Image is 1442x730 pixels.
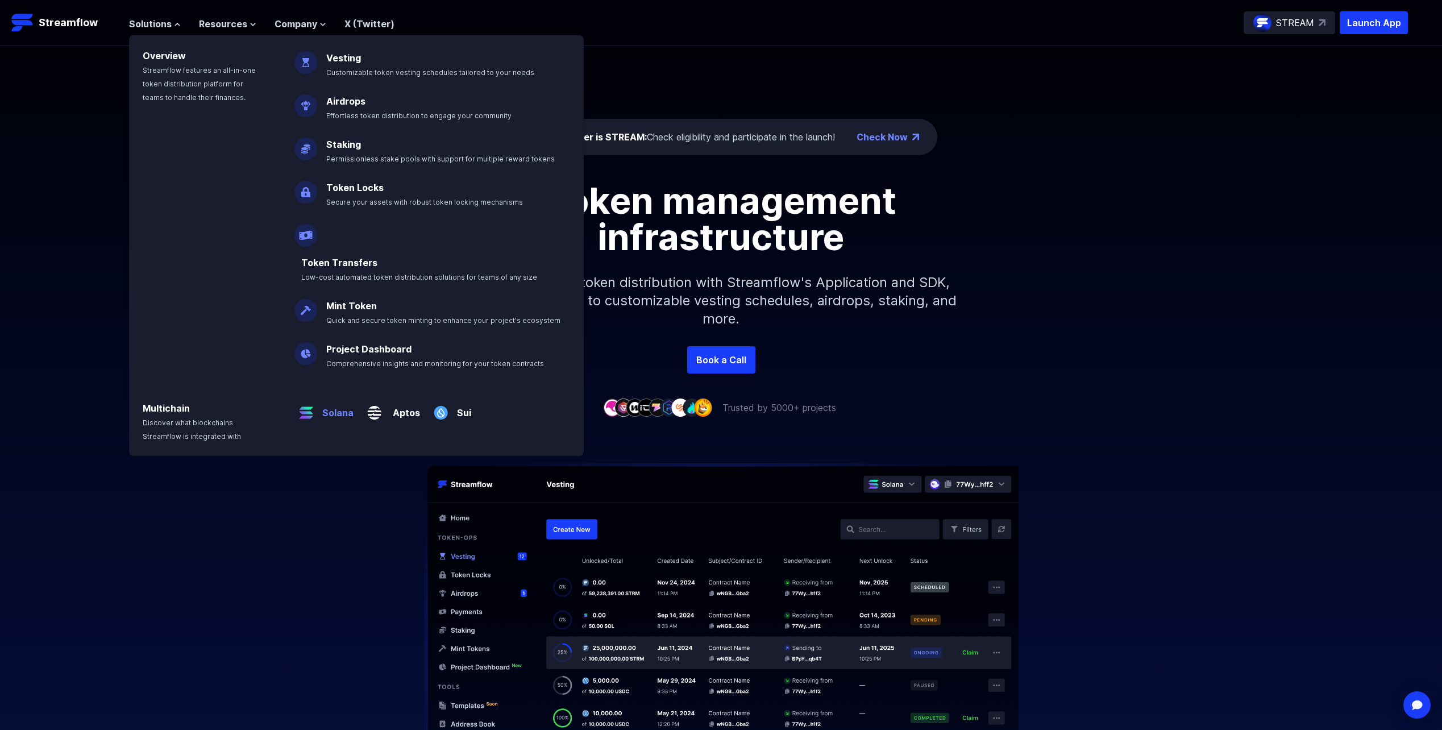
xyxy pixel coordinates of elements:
div: Open Intercom Messenger [1403,691,1431,719]
a: Multichain [143,403,190,414]
a: Mint Token [326,300,377,312]
button: Launch App [1340,11,1408,34]
a: Check Now [857,130,908,144]
span: Discover what blockchains Streamflow is integrated with [143,418,241,441]
img: Streamflow Logo [11,11,34,34]
img: company-8 [683,399,701,416]
p: STREAM [1276,16,1314,30]
button: Solutions [129,17,181,31]
span: Customizable token vesting schedules tailored to your needs [326,68,534,77]
a: X (Twitter) [344,18,394,30]
a: Streamflow [11,11,118,34]
img: company-7 [671,399,689,416]
a: Vesting [326,52,361,64]
img: company-6 [660,399,678,416]
span: Permissionless stake pools with support for multiple reward tokens [326,155,555,163]
a: Token Transfers [301,257,377,268]
img: Project Dashboard [294,333,317,365]
a: Aptos [386,397,420,420]
h1: Token management infrastructure [466,182,977,255]
a: Book a Call [687,346,755,374]
a: Solana [318,397,354,420]
span: Secure your assets with robust token locking mechanisms [326,198,523,206]
p: Simplify your token distribution with Streamflow's Application and SDK, offering access to custom... [477,255,966,346]
span: The ticker is STREAM: [546,131,647,143]
a: Overview [143,50,186,61]
img: Sui [429,392,452,424]
a: STREAM [1244,11,1335,34]
a: Token Locks [326,182,384,193]
a: Project Dashboard [326,343,412,355]
img: Aptos [363,392,386,424]
span: Streamflow features an all-in-one token distribution platform for teams to handle their finances. [143,66,256,102]
div: Check eligibility and participate in the launch! [546,130,835,144]
p: Streamflow [39,15,98,31]
img: Staking [294,128,317,160]
img: Vesting [294,42,317,74]
span: Comprehensive insights and monitoring for your token contracts [326,359,544,368]
img: Mint Token [294,290,317,322]
span: Company [275,17,317,31]
button: Company [275,17,326,31]
img: company-3 [626,399,644,416]
span: Low-cost automated token distribution solutions for teams of any size [301,273,537,281]
img: company-5 [649,399,667,416]
a: Sui [452,397,471,420]
img: Payroll [294,215,317,247]
img: company-4 [637,399,655,416]
p: Trusted by 5000+ projects [722,401,836,414]
img: company-1 [603,399,621,416]
span: Effortless token distribution to engage your community [326,111,512,120]
a: Airdrops [326,96,365,107]
span: Solutions [129,17,172,31]
img: Token Locks [294,172,317,204]
img: top-right-arrow.svg [1319,19,1325,26]
img: top-right-arrow.png [912,134,919,140]
a: Staking [326,139,361,150]
button: Resources [199,17,256,31]
span: Quick and secure token minting to enhance your project's ecosystem [326,316,560,325]
img: Solana [294,392,318,424]
img: company-2 [614,399,633,416]
img: Airdrops [294,85,317,117]
img: company-9 [694,399,712,416]
img: streamflow-logo-circle.png [1253,14,1271,32]
span: Resources [199,17,247,31]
